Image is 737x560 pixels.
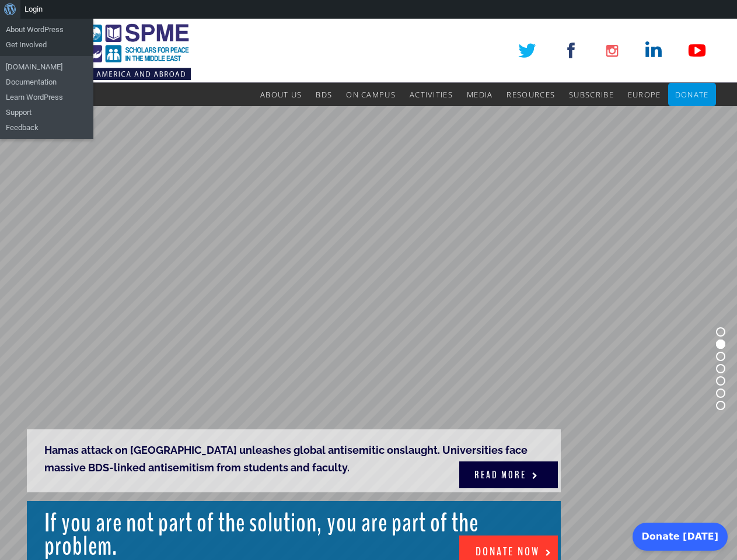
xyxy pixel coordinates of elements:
rs-layer: Hamas attack on [GEOGRAPHIC_DATA] unleashes global antisemitic onslaught. Universities face massi... [27,429,561,492]
a: READ MORE [459,461,558,488]
span: Europe [628,89,661,100]
a: Activities [410,83,453,106]
a: About Us [260,83,302,106]
a: Resources [507,83,555,106]
a: Subscribe [569,83,614,106]
img: SPME [22,19,191,83]
a: Europe [628,83,661,106]
span: Subscribe [569,89,614,100]
span: On Campus [346,89,396,100]
span: Activities [410,89,453,100]
span: About Us [260,89,302,100]
span: Resources [507,89,555,100]
span: BDS [316,89,332,100]
span: Donate [675,89,709,100]
span: Media [467,89,493,100]
a: Media [467,83,493,106]
a: BDS [316,83,332,106]
a: Donate [675,83,709,106]
a: On Campus [346,83,396,106]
